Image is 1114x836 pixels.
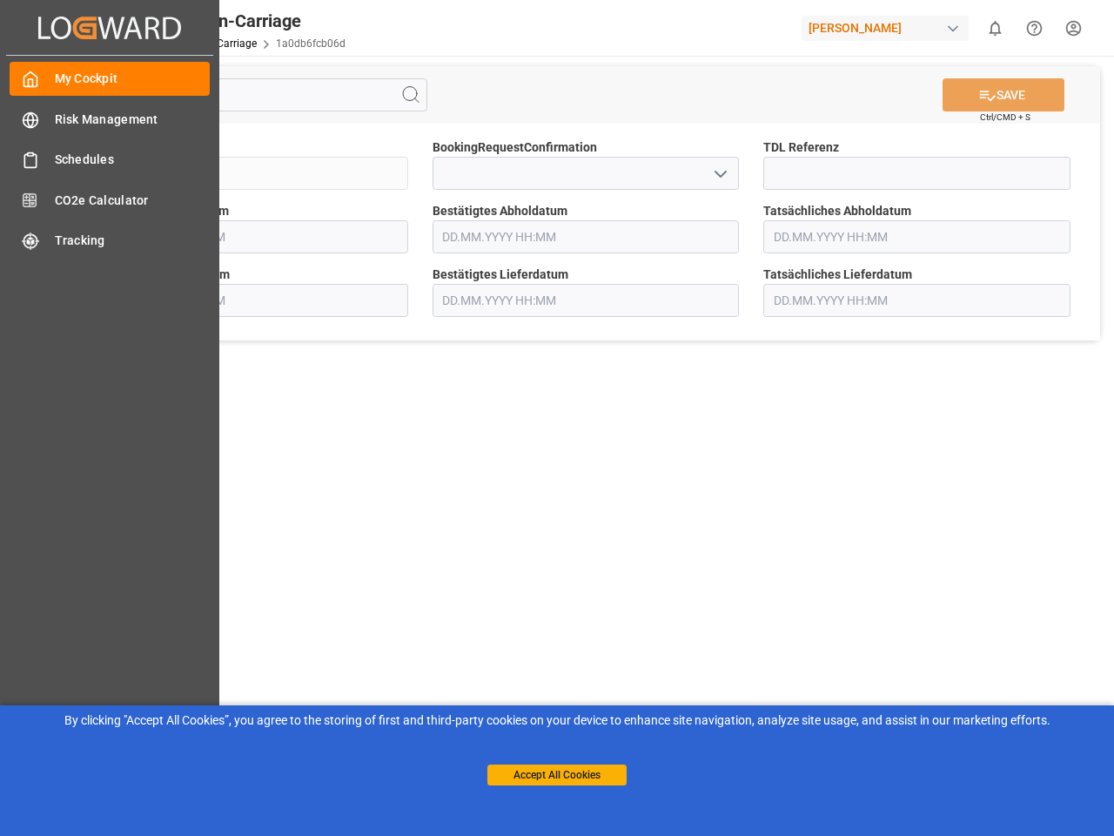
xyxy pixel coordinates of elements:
span: CO2e Calculator [55,192,211,210]
span: Tatsächliches Abholdatum [763,202,911,220]
a: Risk Management [10,102,210,136]
button: [PERSON_NAME] [802,11,976,44]
a: My Cockpit [10,62,210,96]
a: Tracking [10,224,210,258]
a: Schedules [10,143,210,177]
input: Search Fields [80,78,427,111]
span: Risk Management [55,111,211,129]
span: Tatsächliches Lieferdatum [763,266,912,284]
div: [PERSON_NAME] [802,16,969,41]
button: Help Center [1015,9,1054,48]
button: Accept All Cookies [487,765,627,785]
span: Bestätigtes Lieferdatum [433,266,568,284]
input: DD.MM.YYYY HH:MM [101,284,408,317]
span: Schedules [55,151,211,169]
span: TDL Referenz [763,138,839,157]
span: Ctrl/CMD + S [980,111,1030,124]
a: CO2e Calculator [10,183,210,217]
span: Tracking [55,232,211,250]
input: DD.MM.YYYY HH:MM [763,284,1070,317]
span: BookingRequestConfirmation [433,138,597,157]
input: DD.MM.YYYY HH:MM [763,220,1070,253]
input: DD.MM.YYYY HH:MM [101,220,408,253]
button: SAVE [943,78,1064,111]
span: My Cockpit [55,70,211,88]
input: DD.MM.YYYY HH:MM [433,220,740,253]
button: show 0 new notifications [976,9,1015,48]
button: open menu [707,160,733,187]
div: By clicking "Accept All Cookies”, you agree to the storing of first and third-party cookies on yo... [12,711,1102,730]
input: DD.MM.YYYY HH:MM [433,284,740,317]
span: Bestätigtes Abholdatum [433,202,567,220]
